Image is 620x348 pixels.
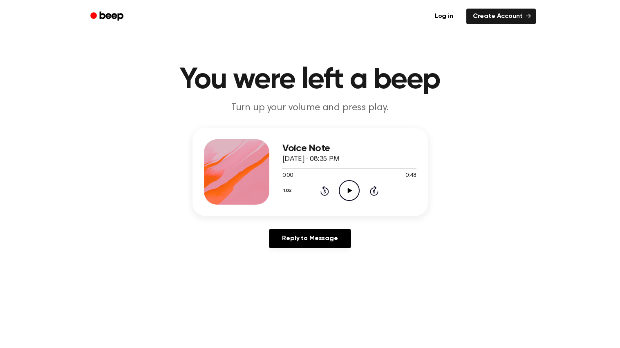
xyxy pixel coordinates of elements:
a: Reply to Message [269,229,351,248]
h1: You were left a beep [101,65,519,95]
a: Log in [427,7,461,26]
span: 0:48 [405,172,416,180]
span: [DATE] · 08:35 PM [282,156,340,163]
span: 0:00 [282,172,293,180]
a: Create Account [466,9,536,24]
h3: Voice Note [282,143,416,154]
p: Turn up your volume and press play. [153,101,467,115]
a: Beep [85,9,131,25]
button: 1.0x [282,184,295,198]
